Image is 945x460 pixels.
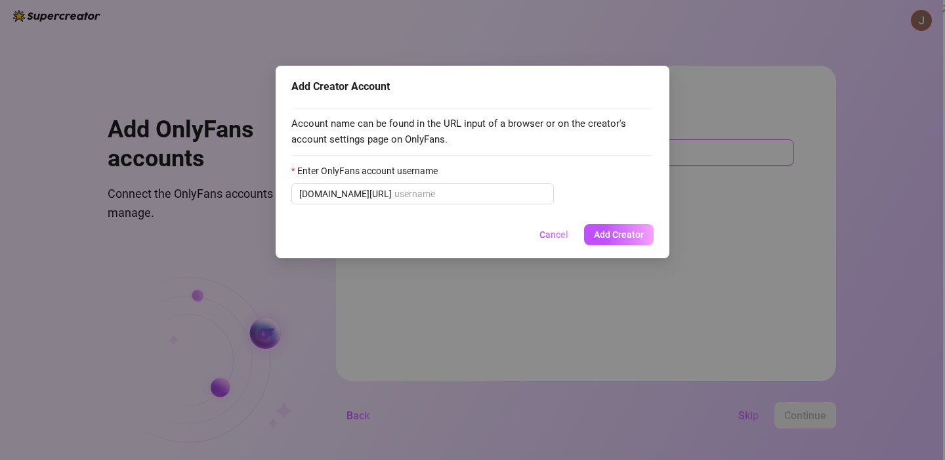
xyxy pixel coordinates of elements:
[394,187,546,201] input: Enter OnlyFans account username
[529,224,579,245] button: Cancel
[539,229,568,240] span: Cancel
[291,116,654,147] span: Account name can be found in the URL input of a browser or on the creator's account settings page...
[291,79,654,95] div: Add Creator Account
[299,187,392,201] span: [DOMAIN_NAME][URL]
[291,164,446,178] label: Enter OnlyFans account username
[584,224,654,245] button: Add Creator
[594,229,644,240] span: Add Creator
